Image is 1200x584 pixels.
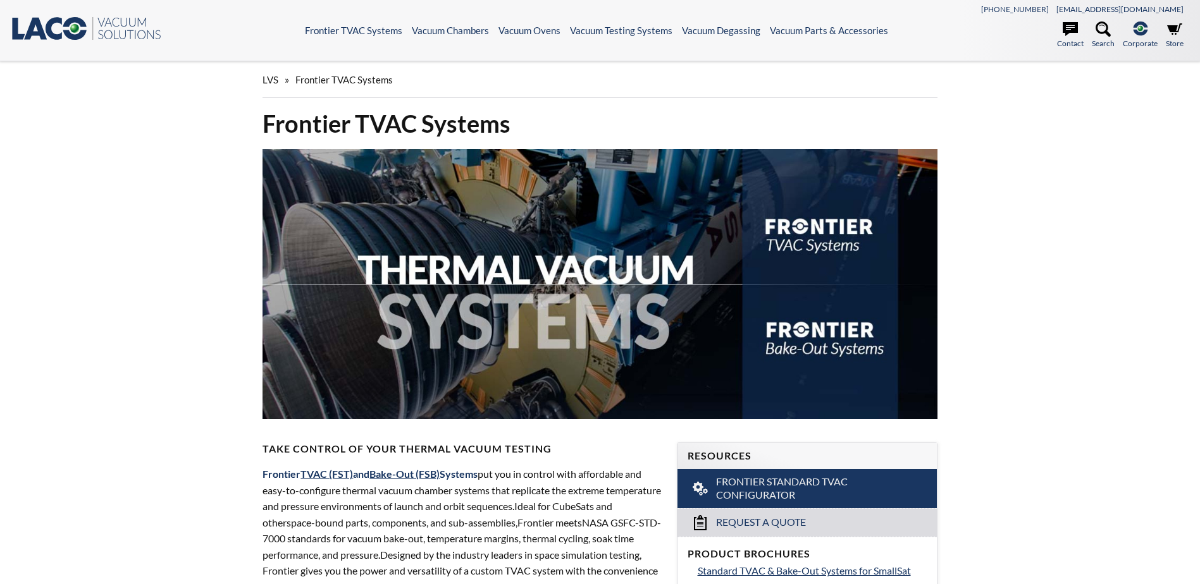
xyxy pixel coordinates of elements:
[263,442,661,456] h4: Take Control of Your Thermal Vacuum Testing
[369,468,440,480] a: Bake-Out (FSB)
[981,4,1049,14] a: [PHONE_NUMBER]
[287,516,517,528] span: space-bound parts, components, and sub-assemblies,
[305,25,402,36] a: Frontier TVAC Systems
[263,516,661,561] span: NASA GSFC-STD-7000 standards for vacuum bake-out, temperature margins, thermal cycling, soak time...
[263,108,937,139] h1: Frontier TVAC Systems
[1057,21,1084,49] a: Contact
[682,25,760,36] a: Vacuum Degassing
[263,484,661,528] span: xtreme temperature and pressure environments of launch and orbit sequences. eal for CubeSats and ...
[716,516,806,529] span: Request a Quote
[263,62,937,98] div: »
[688,449,927,463] h4: Resources
[498,25,560,36] a: Vacuum Ovens
[677,508,937,537] a: Request a Quote
[300,468,353,480] a: TVAC (FST)
[263,74,278,85] span: LVS
[295,74,393,85] span: Frontier TVAC Systems
[263,149,937,419] img: Thermal Vacuum Systems header
[1123,37,1158,49] span: Corporate
[263,468,478,480] span: Frontier and Systems
[570,25,672,36] a: Vacuum Testing Systems
[412,25,489,36] a: Vacuum Chambers
[677,469,937,508] a: Frontier Standard TVAC Configurator
[688,547,927,561] h4: Product Brochures
[698,564,911,576] span: Standard TVAC & Bake-Out Systems for SmallSat
[770,25,888,36] a: Vacuum Parts & Accessories
[514,500,523,512] span: Id
[1092,21,1115,49] a: Search
[698,563,927,579] a: Standard TVAC & Bake-Out Systems for SmallSat
[1056,4,1184,14] a: [EMAIL_ADDRESS][DOMAIN_NAME]
[716,475,900,502] span: Frontier Standard TVAC Configurator
[1166,21,1184,49] a: Store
